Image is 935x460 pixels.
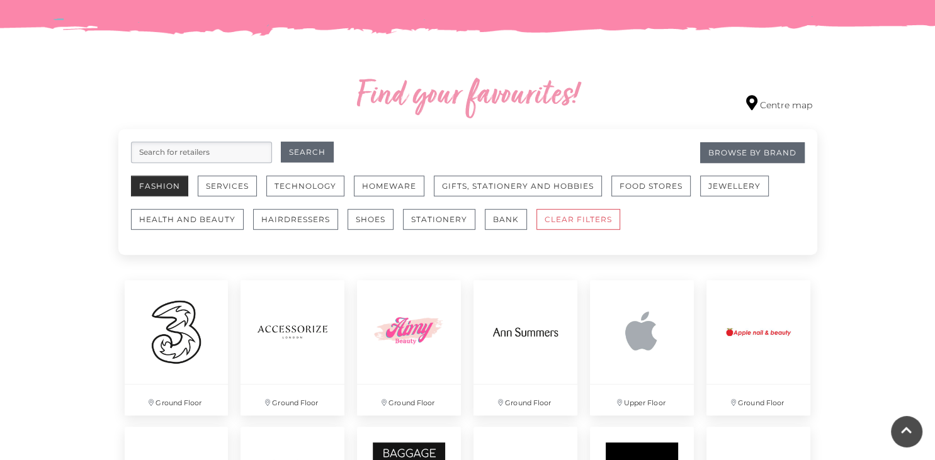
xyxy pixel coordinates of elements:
p: Ground Floor [241,384,344,415]
h2: Find your favourites! [238,76,698,116]
a: Ground Floor [118,274,235,422]
button: Homeware [354,176,424,196]
p: Ground Floor [357,384,461,415]
a: Services [198,176,266,209]
a: Bank [485,209,536,242]
p: Ground Floor [473,384,577,415]
a: Shoes [348,209,403,242]
a: Homeware [354,176,434,209]
button: Services [198,176,257,196]
a: Health and Beauty [131,209,253,242]
a: Jewellery [700,176,778,209]
a: Ground Floor [351,274,467,422]
button: Shoes [348,209,394,230]
a: Ground Floor [234,274,351,422]
a: Fashion [131,176,198,209]
a: Ground Floor [467,274,584,422]
a: Hairdressers [253,209,348,242]
p: Ground Floor [125,384,229,415]
button: Bank [485,209,527,230]
p: Upper Floor [590,384,694,415]
a: Centre map [746,95,812,112]
a: Ground Floor [700,274,817,422]
a: Gifts, Stationery and Hobbies [434,176,611,209]
input: Search for retailers [131,142,272,163]
button: Health and Beauty [131,209,244,230]
button: Jewellery [700,176,769,196]
button: CLEAR FILTERS [536,209,620,230]
a: Stationery [403,209,485,242]
button: Technology [266,176,344,196]
a: Food Stores [611,176,700,209]
button: Food Stores [611,176,691,196]
button: Search [281,142,334,162]
a: Upper Floor [584,274,700,422]
a: Technology [266,176,354,209]
button: Hairdressers [253,209,338,230]
p: Ground Floor [706,384,810,415]
button: Stationery [403,209,475,230]
a: Browse By Brand [700,142,805,163]
a: CLEAR FILTERS [536,209,630,242]
button: Fashion [131,176,188,196]
button: Gifts, Stationery and Hobbies [434,176,602,196]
